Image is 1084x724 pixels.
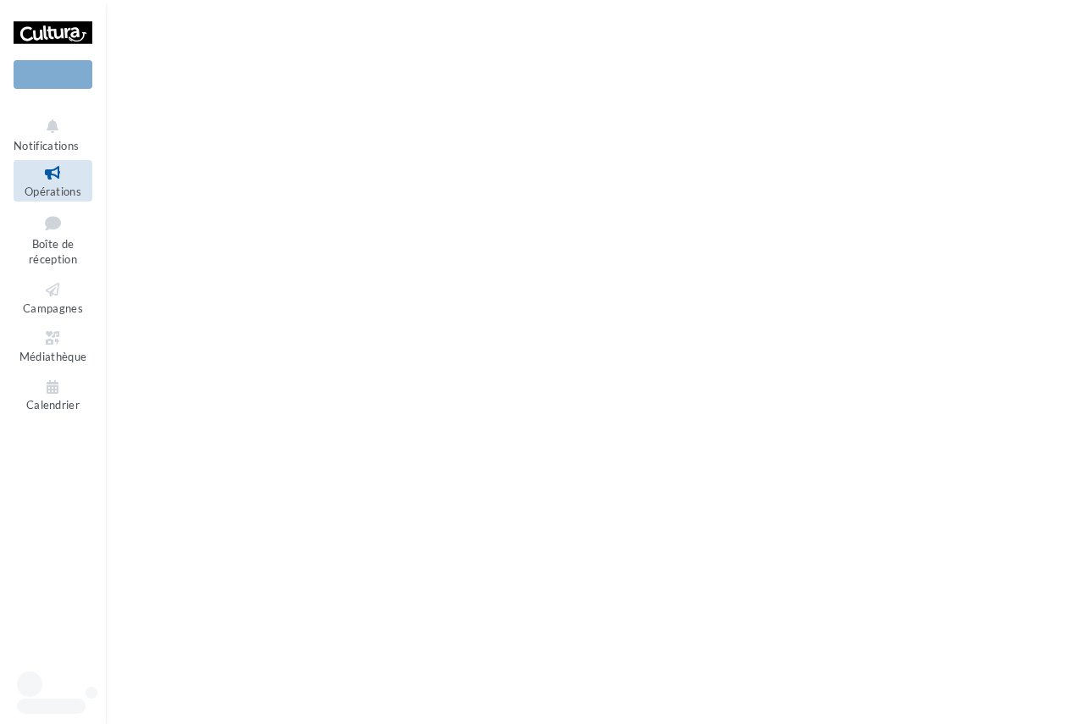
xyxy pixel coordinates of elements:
span: Campagnes [23,301,83,315]
a: Opérations [14,160,92,202]
span: Notifications [14,139,79,152]
span: Boîte de réception [29,237,77,267]
span: Opérations [25,185,81,198]
a: Campagnes [14,277,92,318]
span: Médiathèque [19,350,87,363]
span: Calendrier [26,399,80,412]
div: Nouvelle campagne [14,60,92,89]
a: Calendrier [14,374,92,416]
a: Boîte de réception [14,208,92,270]
a: Médiathèque [14,325,92,367]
